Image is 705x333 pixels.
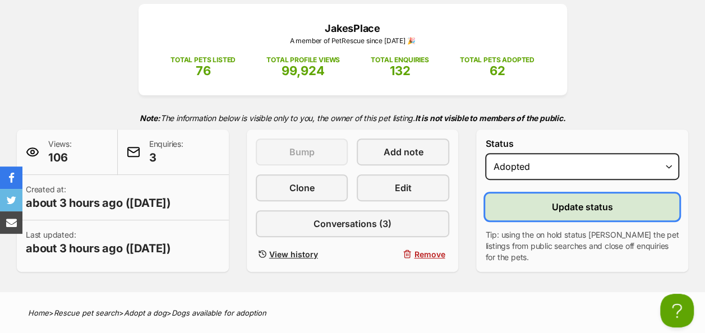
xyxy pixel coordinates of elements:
[460,55,534,65] p: TOTAL PETS ADOPTED
[26,240,171,256] span: about 3 hours ago ([DATE])
[390,63,411,78] span: 132
[256,246,348,262] a: View history
[48,150,72,165] span: 106
[485,138,679,149] label: Status
[54,308,119,317] a: Rescue pet search
[26,229,171,256] p: Last updated:
[371,55,428,65] p: TOTAL ENQUIRIES
[415,113,566,123] strong: It is not visible to members of the public.
[171,55,236,65] p: TOTAL PETS LISTED
[269,248,318,260] span: View history
[552,200,613,214] span: Update status
[196,63,211,78] span: 76
[26,184,171,211] p: Created at:
[155,36,550,46] p: A member of PetRescue since [DATE] 🎉
[485,229,679,263] p: Tip: using the on hold status [PERSON_NAME] the pet listings from public searches and close off e...
[140,113,160,123] strong: Note:
[149,138,183,165] p: Enquiries:
[28,308,49,317] a: Home
[17,107,688,129] p: The information below is visible only to you, the owner of this pet listing.
[256,138,348,165] button: Bump
[149,150,183,165] span: 3
[414,248,445,260] span: Remove
[256,174,348,201] a: Clone
[489,63,505,78] span: 62
[124,308,167,317] a: Adopt a dog
[357,174,449,201] a: Edit
[660,294,694,327] iframe: Help Scout Beacon - Open
[357,246,449,262] button: Remove
[314,217,391,230] span: Conversations (3)
[172,308,266,317] a: Dogs available for adoption
[485,193,679,220] button: Update status
[395,181,412,195] span: Edit
[266,55,340,65] p: TOTAL PROFILE VIEWS
[289,145,315,159] span: Bump
[48,138,72,165] p: Views:
[383,145,423,159] span: Add note
[289,181,315,195] span: Clone
[26,195,171,211] span: about 3 hours ago ([DATE])
[357,138,449,165] a: Add note
[256,210,450,237] a: Conversations (3)
[282,63,325,78] span: 99,924
[155,21,550,36] p: JakesPlace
